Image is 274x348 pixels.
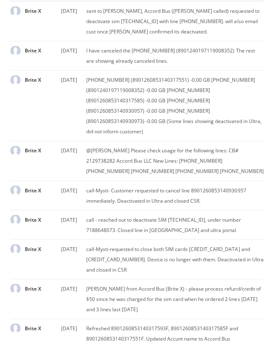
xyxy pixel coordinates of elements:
[61,1,86,41] td: [DATE]
[61,210,86,239] td: [DATE]
[25,324,41,331] strong: Brite X
[86,210,264,239] td: call - reached out to deactivate SIM [TECHNICAL_ID], under number 7188648073. Closed line in [GEO...
[61,70,86,141] td: [DATE]
[61,41,86,70] td: [DATE]
[25,47,41,54] strong: Brite X
[25,147,41,154] strong: Brite X
[86,1,264,41] td: sent to [PERSON_NAME], Accord Bus ([PERSON_NAME] called) requested to deactivate sim [TECHNICAL_I...
[86,70,264,141] td: [PHONE_NUMBER] (8901260853140317551) -0.00 GB [PHONE_NUMBER] (8901240197119008352) -0.00 GB [PHON...
[61,141,86,180] td: [DATE]
[61,239,86,279] td: [DATE]
[86,180,264,210] td: call-Mysti- Customer requested to cancel line 8901260853140930957 immediately. Deactivated in Ult...
[25,7,41,14] strong: Brite X
[86,141,264,180] td: @[PERSON_NAME] Please check usage for the following lines: CB# 2129738282 Accord Bus LLC New Line...
[25,76,41,83] strong: Brite X
[61,318,86,348] td: [DATE]
[86,279,264,318] td: [PERSON_NAME] from Accord Bus (Brite X) - please process refund/credit of $50 since he was charge...
[61,180,86,210] td: [DATE]
[86,318,264,348] td: Refreshed 8901260853140317593F, 8901260853140317585F and 8901260853140317551F. Updated Accunt nam...
[25,216,41,223] strong: Brite X
[61,279,86,318] td: [DATE]
[86,41,264,70] td: I have canceled the [PHONE_NUMBER] (8901240197119008352) The rest are showing already canceled li...
[25,245,41,252] strong: Brite X
[25,187,41,194] strong: Brite X
[86,239,264,279] td: call-Mysti-requested to close both SIM cards [CREDIT_CARD_DATA] and [CREDIT_CARD_NUMBER]. Device ...
[25,285,41,292] strong: Brite X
